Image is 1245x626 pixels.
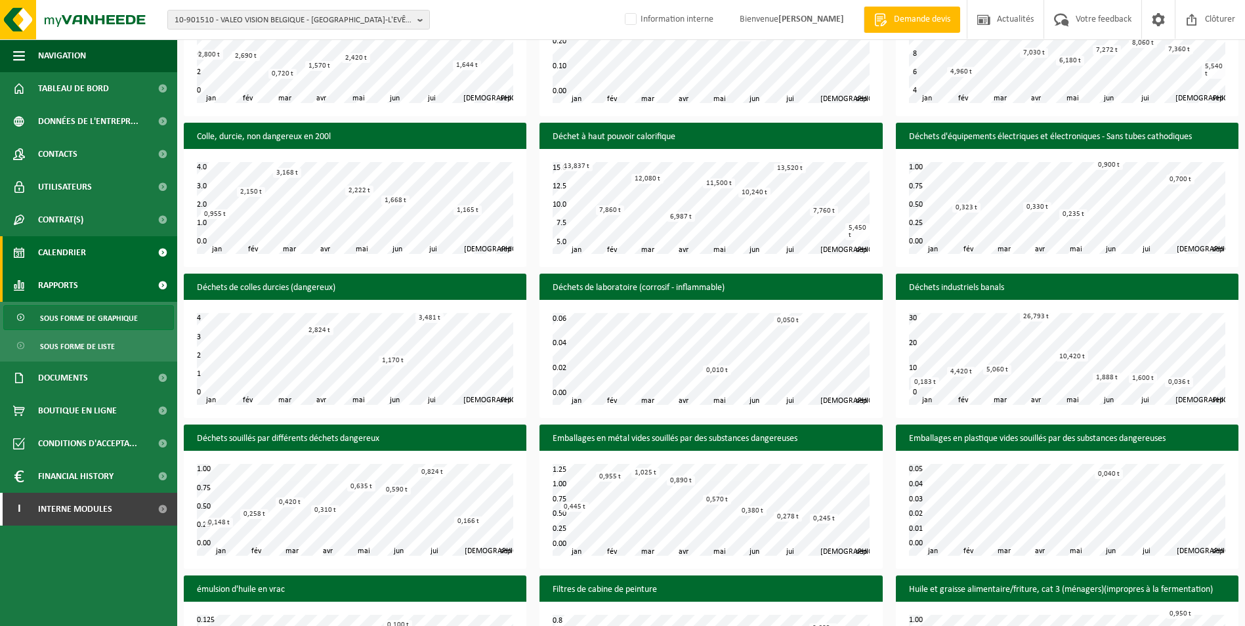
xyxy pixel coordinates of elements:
div: 1,025 t [631,468,660,478]
div: 0,955 t [596,472,624,482]
div: 8,060 t [1129,38,1157,48]
div: 0,635 t [347,482,375,491]
div: 11,500 t [703,178,735,188]
h3: Colle, durcie, non dangereux en 200l [184,123,526,152]
span: Données de l'entrepr... [38,105,138,138]
span: I [13,493,25,526]
div: 0,570 t [703,495,731,505]
span: Utilisateurs [38,171,92,203]
span: Demande devis [891,13,954,26]
div: 0,900 t [1095,160,1123,170]
label: Information interne [622,10,713,30]
div: 0,310 t [311,505,339,515]
div: 2,150 t [237,187,265,197]
span: Interne modules [38,493,112,526]
div: 0,166 t [454,516,482,526]
button: 10-901510 - VALEO VISION BELGIQUE - [GEOGRAPHIC_DATA]-L'EVÊQUE [167,10,430,30]
h3: Déchets de colles durcies (dangereux) [184,274,526,303]
h3: Déchet à haut pouvoir calorifique [539,123,882,152]
div: 0,420 t [276,497,304,507]
div: 0,824 t [418,467,446,477]
div: 2,800 t [195,50,223,60]
div: 0,148 t [205,518,233,528]
div: 0,235 t [1059,209,1087,219]
div: 10,240 t [738,188,770,198]
div: 0,245 t [810,514,838,524]
span: Rapports [38,269,78,302]
span: Documents [38,362,88,394]
div: 4,960 t [947,67,975,77]
span: Sous forme de graphique [40,306,138,331]
div: 3,168 t [273,168,301,178]
div: 1,570 t [305,61,333,71]
h3: Déchets souillés par différents déchets dangereux [184,425,526,453]
div: 1,888 t [1093,373,1121,383]
div: 0,590 t [383,485,411,495]
div: 0,720 t [268,69,297,79]
div: 13,520 t [774,163,806,173]
div: 0,955 t [201,209,229,219]
div: 2,222 t [345,186,373,196]
div: 4,420 t [947,367,975,377]
div: 0,700 t [1166,175,1194,184]
h3: Déchets de laboratoire (corrosif - inflammable) [539,274,882,303]
a: Sous forme de graphique [3,305,174,330]
div: 7,030 t [1020,48,1048,58]
div: 2,420 t [342,53,370,63]
div: 1,668 t [381,196,410,205]
div: 3,481 t [415,313,444,323]
strong: [PERSON_NAME] [778,14,844,24]
div: 7,360 t [1165,45,1193,54]
span: Boutique en ligne [38,394,117,427]
div: 7,272 t [1093,45,1121,55]
div: 2,824 t [305,325,333,335]
a: Sous forme de liste [3,333,174,358]
div: 10,420 t [1056,352,1088,362]
span: Contacts [38,138,77,171]
div: 12,080 t [631,174,664,184]
div: 13,837 t [560,161,593,171]
div: 0,380 t [738,506,767,516]
div: 26,793 t [1020,312,1052,322]
span: Tableau de bord [38,72,109,105]
div: 0,323 t [952,203,981,213]
span: Contrat(s) [38,203,83,236]
div: 0,258 t [240,509,268,519]
span: Financial History [38,460,114,493]
div: 0,278 t [774,512,802,522]
span: 10-901510 - VALEO VISION BELGIQUE - [GEOGRAPHIC_DATA]-L'EVÊQUE [175,10,412,30]
h3: émulsion d'huile en vrac [184,575,526,604]
div: 2,690 t [232,51,260,61]
h3: Déchets d'équipements électriques et électroniques - Sans tubes cathodiques [896,123,1238,152]
div: 1,170 t [379,356,407,365]
div: 0,050 t [774,316,802,325]
div: 6,180 t [1056,56,1084,66]
h3: Emballages en métal vides souillés par des substances dangereuses [539,425,882,453]
div: 0,330 t [1023,202,1051,212]
h3: Filtres de cabine de peinture [539,575,882,604]
div: 7,860 t [596,205,624,215]
div: 1,644 t [453,60,481,70]
div: 5,060 t [983,365,1011,375]
div: 1,600 t [1129,373,1157,383]
div: 6,987 t [667,212,695,222]
div: 1,165 t [454,205,482,215]
div: 0,950 t [1166,609,1194,619]
div: 0,445 t [560,502,589,512]
h3: Déchets industriels banals [896,274,1238,303]
span: Sous forme de liste [40,334,115,359]
div: 5,540 t [1202,62,1226,79]
h3: Huile et graisse alimentaire/friture, cat 3 (ménagers)(impropres à la fermentation) [896,575,1238,604]
div: 7,760 t [810,206,838,216]
a: Demande devis [864,7,960,33]
div: 0,010 t [703,365,731,375]
h3: Emballages en plastique vides souillés par des substances dangereuses [896,425,1238,453]
div: 0,036 t [1165,377,1193,387]
span: Conditions d'accepta... [38,427,137,460]
div: 0,183 t [911,377,939,387]
div: 0,040 t [1095,469,1123,479]
div: 0,890 t [667,476,695,486]
span: Calendrier [38,236,86,269]
span: Navigation [38,39,86,72]
div: 5,450 t [845,223,870,240]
